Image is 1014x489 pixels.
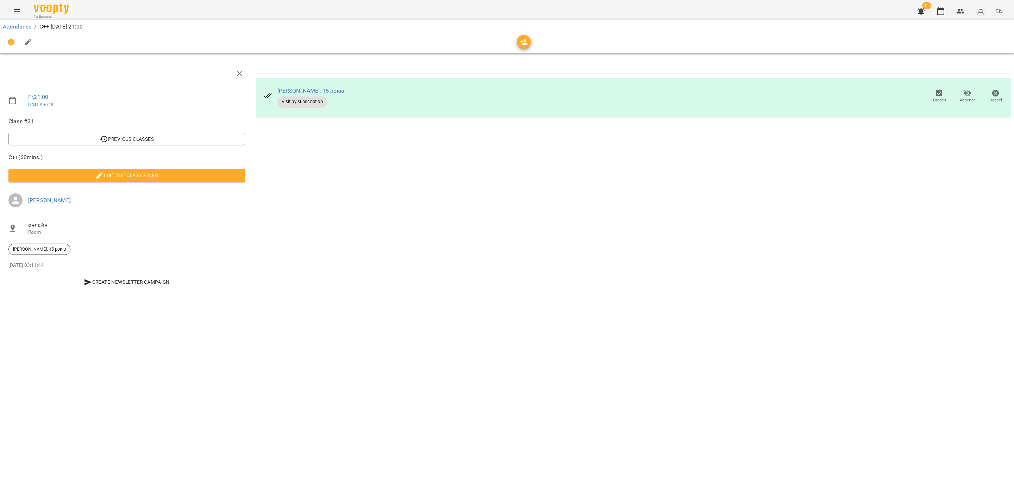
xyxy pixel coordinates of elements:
span: [PERSON_NAME], 15 років [9,246,70,252]
span: Edit the class's Info [14,171,239,180]
span: Absence [959,97,976,103]
button: Cancel [982,87,1010,106]
span: Class #21 [8,117,245,126]
p: Room [28,229,245,236]
li: / [34,23,36,31]
a: [PERSON_NAME] [28,197,71,203]
button: Absence [953,87,982,106]
button: Create Newsletter Campaign [8,276,245,288]
button: Menu [8,3,25,20]
img: avatar_s.png [976,6,985,16]
span: онлайн [28,221,245,229]
a: Fr , 21:00 [28,94,48,100]
span: 11 [922,2,931,9]
div: [PERSON_NAME], 15 років [8,244,70,255]
p: С++ [DATE] 21:00 [39,23,83,31]
button: Edit the class's Info [8,169,245,182]
span: Visit by subscription [277,99,327,105]
button: EN [993,5,1006,18]
span: For Business [34,14,69,19]
a: Attendance [3,23,31,30]
img: Voopty Logo [34,4,69,14]
span: С++ ( 60 mins. ) [8,153,245,162]
span: Previous Classes [14,135,239,143]
nav: breadcrumb [3,23,1011,31]
span: Cancel [989,97,1002,103]
span: EN [995,7,1003,15]
span: Create Newsletter Campaign [11,278,242,286]
button: Previous Classes [8,133,245,145]
a: UNITY + C# [28,102,53,107]
span: Grades [933,97,946,103]
button: Grades [925,87,953,106]
p: [DATE] 03:11:44 [8,262,245,269]
a: [PERSON_NAME], 15 років [277,87,344,94]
